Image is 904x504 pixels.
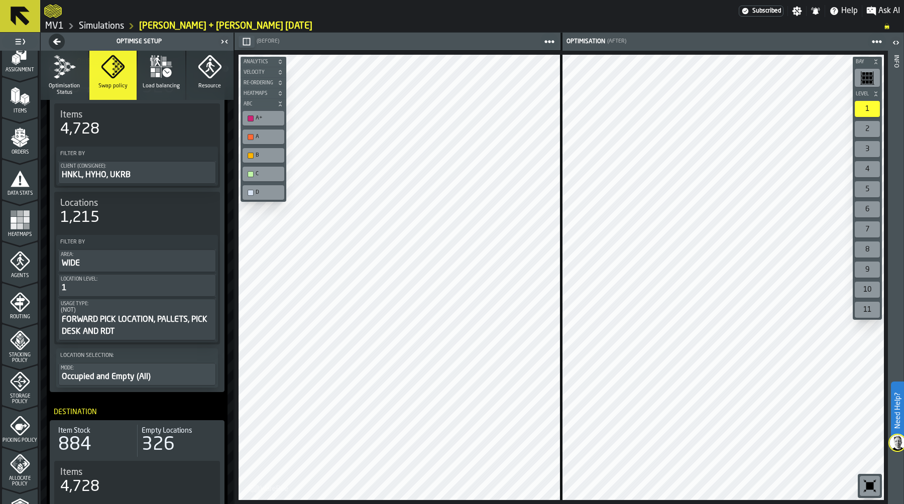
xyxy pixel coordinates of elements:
[58,299,216,340] div: PolicyFilterItem-Usage Type
[60,109,214,120] div: Title
[58,149,216,159] label: Filter By
[2,232,38,237] span: Heatmaps
[892,53,899,501] div: Info
[142,435,175,455] div: 326
[245,187,282,198] div: D
[853,57,882,67] button: button-
[241,165,286,183] div: button-toolbar-undefined
[2,35,38,49] label: button-toggle-Toggle Full Menu
[256,152,281,159] div: B
[854,91,871,97] span: Level
[855,101,880,117] div: 1
[58,435,91,455] div: 884
[60,478,99,496] div: 4,728
[2,438,38,443] span: Picking Policy
[242,59,275,65] span: Analytics
[239,36,255,48] button: button-
[256,115,281,121] div: A+
[855,282,880,298] div: 10
[58,237,216,247] label: Filter By
[98,83,128,89] span: Swap policy
[892,383,903,439] label: Need Help?
[79,21,124,32] a: link-to-/wh/i/3ccf57d1-1e0c-4a81-a3bb-c2011c5f0d50
[855,241,880,258] div: 8
[241,57,286,67] button: button-
[241,99,286,109] button: button-
[2,118,38,158] li: menu Orders
[241,109,286,128] div: button-toolbar-undefined
[2,77,38,117] li: menu Items
[217,36,232,48] label: button-toggle-Close me
[241,128,286,146] div: button-toolbar-undefined
[853,260,882,280] div: button-toolbar-undefined
[58,427,133,435] div: Title
[241,183,286,202] div: button-toolbar-undefined
[858,474,882,498] div: button-toolbar-undefined
[58,249,216,272] div: PolicyFilterItem-Area
[2,352,38,363] span: Stacking Policy
[853,239,882,260] div: button-toolbar-undefined
[61,164,213,169] div: Client (Consignee):
[58,350,216,361] label: Location selection:
[60,209,99,227] div: 1,215
[60,467,82,478] span: Items
[2,447,38,487] li: menu Allocate Policy
[58,161,216,184] button: Client (Consignee):HNKL, HYHO, UKRB
[241,78,286,88] button: button-
[45,83,84,96] span: Optimisation Status
[2,241,38,282] li: menu Agents
[142,427,216,435] div: Title
[752,8,781,15] span: Subscribed
[855,161,880,177] div: 4
[242,80,275,86] span: Re-Ordering
[2,67,38,73] span: Assignment
[65,38,213,45] div: Optimise Setup
[44,20,900,32] nav: Breadcrumb
[2,200,38,240] li: menu Heatmaps
[853,139,882,159] div: button-toolbar-undefined
[739,6,783,17] div: Menu Subscription
[45,21,64,32] a: link-to-/wh/i/3ccf57d1-1e0c-4a81-a3bb-c2011c5f0d50
[58,274,216,297] button: Location level:1
[853,119,882,139] div: button-toolbar-undefined
[241,478,297,498] a: logo-header
[241,146,286,165] div: button-toolbar-undefined
[61,169,213,181] div: HNKL, HYHO, UKRB
[2,150,38,155] span: Orders
[245,113,282,123] div: A+
[142,427,192,435] span: Empty Locations
[855,141,880,157] div: 3
[841,5,858,17] span: Help
[58,249,216,272] button: Area:WIDE
[853,159,882,179] div: button-toolbar-undefined
[256,189,281,196] div: D
[50,404,224,420] div: Destination
[2,394,38,405] span: Storage Policy
[788,6,806,16] label: button-toggle-Settings
[853,99,882,119] div: button-toolbar-undefined
[61,282,213,294] div: 1
[242,70,275,75] span: Velocity
[807,6,825,16] label: button-toggle-Notifications
[60,467,214,478] div: Title
[256,171,281,177] div: C
[242,91,275,96] span: Heatmaps
[855,201,880,217] div: 6
[241,67,286,77] button: button-
[739,6,783,17] a: link-to-/wh/i/3ccf57d1-1e0c-4a81-a3bb-c2011c5f0d50/settings/billing
[56,196,218,229] div: stat-Locations
[825,5,862,17] label: button-toggle-Help
[139,21,312,32] a: link-to-/wh/i/3ccf57d1-1e0c-4a81-a3bb-c2011c5f0d50/simulations/d2d5025c-bd1e-44fe-a0df-b4e81305891e
[855,121,880,137] div: 2
[56,465,218,498] div: stat-Items
[853,219,882,239] div: button-toolbar-undefined
[61,307,213,314] div: (NOT)
[242,101,275,107] span: ABC
[2,283,38,323] li: menu Routing
[853,300,882,320] div: button-toolbar-undefined
[853,199,882,219] div: button-toolbar-undefined
[56,107,218,141] div: stat-Items
[2,273,38,279] span: Agents
[44,2,62,20] a: logo-header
